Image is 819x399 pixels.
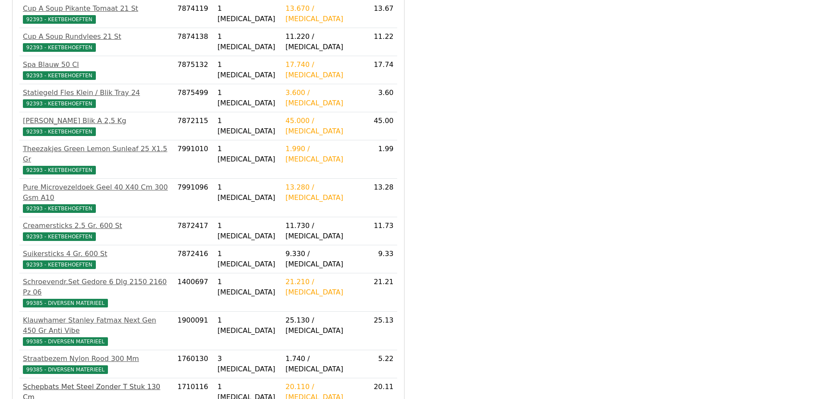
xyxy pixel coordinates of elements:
div: 1 [MEDICAL_DATA] [218,277,278,298]
div: [PERSON_NAME] Blik A 2,5 Kg [23,116,171,126]
div: 1.990 / [MEDICAL_DATA] [285,144,359,165]
span: 92393 - KEETBEHOEFTEN [23,166,96,174]
div: 17.740 / [MEDICAL_DATA] [285,60,359,80]
span: 99385 - DIVERSEN MATERIEEL [23,337,108,346]
div: 1 [MEDICAL_DATA] [218,32,278,52]
a: Spa Blauw 50 Cl92393 - KEETBEHOEFTEN [23,60,171,80]
span: 99385 - DIVERSEN MATERIEEL [23,365,108,374]
a: Statiegeld Fles Klein / Blik Tray 2492393 - KEETBEHOEFTEN [23,88,171,108]
div: Schroevendr.Set Gedore 6 Dlg 2150 2160 Pz 06 [23,277,171,298]
span: 92393 - KEETBEHOEFTEN [23,71,96,80]
div: Spa Blauw 50 Cl [23,60,171,70]
td: 1.99 [362,140,397,179]
span: 92393 - KEETBEHOEFTEN [23,204,96,213]
div: Suikersticks 4 Gr. 600 St [23,249,171,259]
div: Creamersticks 2.5 Gr. 600 St [23,221,171,231]
div: 13.670 / [MEDICAL_DATA] [285,3,359,24]
div: 1 [MEDICAL_DATA] [218,315,278,336]
div: 1 [MEDICAL_DATA] [218,116,278,136]
span: 92393 - KEETBEHOEFTEN [23,99,96,108]
div: 3.600 / [MEDICAL_DATA] [285,88,359,108]
div: 11.220 / [MEDICAL_DATA] [285,32,359,52]
div: 1 [MEDICAL_DATA] [218,144,278,165]
td: 1900091 [174,312,214,350]
div: 1 [MEDICAL_DATA] [218,3,278,24]
a: Suikersticks 4 Gr. 600 St92393 - KEETBEHOEFTEN [23,249,171,269]
div: Statiegeld Fles Klein / Blik Tray 24 [23,88,171,98]
td: 7872115 [174,112,214,140]
span: 92393 - KEETBEHOEFTEN [23,127,96,136]
div: 25.130 / [MEDICAL_DATA] [285,315,359,336]
td: 21.21 [362,273,397,312]
a: Klauwhamer Stanley Fatmax Next Gen 450 Gr Anti Vibe99385 - DIVERSEN MATERIEEL [23,315,171,346]
td: 7991096 [174,179,214,217]
div: Cup A Soup Rundvlees 21 St [23,32,171,42]
td: 1400697 [174,273,214,312]
a: Cup A Soup Pikante Tomaat 21 St92393 - KEETBEHOEFTEN [23,3,171,24]
td: 7875499 [174,84,214,112]
div: 21.210 / [MEDICAL_DATA] [285,277,359,298]
div: Cup A Soup Pikante Tomaat 21 St [23,3,171,14]
td: 11.22 [362,28,397,56]
span: 92393 - KEETBEHOEFTEN [23,260,96,269]
span: 92393 - KEETBEHOEFTEN [23,43,96,52]
td: 7872417 [174,217,214,245]
div: 3 [MEDICAL_DATA] [218,354,278,374]
div: 9.330 / [MEDICAL_DATA] [285,249,359,269]
div: 1 [MEDICAL_DATA] [218,221,278,241]
a: Creamersticks 2.5 Gr. 600 St92393 - KEETBEHOEFTEN [23,221,171,241]
td: 3.60 [362,84,397,112]
td: 1760130 [174,350,214,378]
div: Pure Microvezeldoek Geel 40 X40 Cm 300 Gsm A10 [23,182,171,203]
a: Cup A Soup Rundvlees 21 St92393 - KEETBEHOEFTEN [23,32,171,52]
td: 7874138 [174,28,214,56]
td: 7991010 [174,140,214,179]
td: 45.00 [362,112,397,140]
span: 99385 - DIVERSEN MATERIEEL [23,299,108,307]
td: 25.13 [362,312,397,350]
div: 1 [MEDICAL_DATA] [218,60,278,80]
span: 92393 - KEETBEHOEFTEN [23,232,96,241]
div: 1 [MEDICAL_DATA] [218,249,278,269]
a: Schroevendr.Set Gedore 6 Dlg 2150 2160 Pz 0699385 - DIVERSEN MATERIEEL [23,277,171,308]
div: 1 [MEDICAL_DATA] [218,88,278,108]
div: Straatbezem Nylon Rood 300 Mm [23,354,171,364]
div: 1 [MEDICAL_DATA] [218,182,278,203]
div: Theezakjes Green Lemon Sunleaf 25 X1.5 Gr [23,144,171,165]
td: 13.28 [362,179,397,217]
div: 13.280 / [MEDICAL_DATA] [285,182,359,203]
td: 5.22 [362,350,397,378]
div: 1.740 / [MEDICAL_DATA] [285,354,359,374]
a: Theezakjes Green Lemon Sunleaf 25 X1.5 Gr92393 - KEETBEHOEFTEN [23,144,171,175]
td: 11.73 [362,217,397,245]
td: 9.33 [362,245,397,273]
td: 7875132 [174,56,214,84]
a: [PERSON_NAME] Blik A 2,5 Kg92393 - KEETBEHOEFTEN [23,116,171,136]
div: Klauwhamer Stanley Fatmax Next Gen 450 Gr Anti Vibe [23,315,171,336]
a: Pure Microvezeldoek Geel 40 X40 Cm 300 Gsm A1092393 - KEETBEHOEFTEN [23,182,171,213]
a: Straatbezem Nylon Rood 300 Mm99385 - DIVERSEN MATERIEEL [23,354,171,374]
td: 7872416 [174,245,214,273]
div: 45.000 / [MEDICAL_DATA] [285,116,359,136]
div: 11.730 / [MEDICAL_DATA] [285,221,359,241]
span: 92393 - KEETBEHOEFTEN [23,15,96,24]
td: 17.74 [362,56,397,84]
